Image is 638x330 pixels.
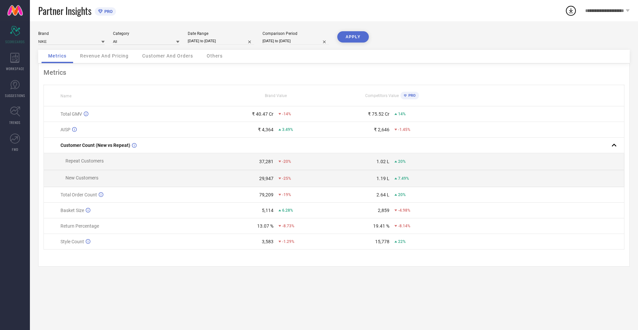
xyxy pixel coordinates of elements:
[252,111,273,117] div: ₹ 40.47 Cr
[258,127,273,132] div: ₹ 4,364
[38,4,91,18] span: Partner Insights
[398,112,406,116] span: 14%
[282,127,293,132] span: 3.49%
[265,93,287,98] span: Brand Value
[12,147,18,152] span: FWD
[378,208,389,213] div: 2,859
[263,31,329,36] div: Comparison Period
[65,175,98,180] span: New Customers
[282,208,293,213] span: 6.28%
[398,192,406,197] span: 20%
[44,68,624,76] div: Metrics
[113,31,179,36] div: Category
[373,223,389,229] div: 19.41 %
[375,239,389,244] div: 15,778
[60,208,84,213] span: Basket Size
[259,176,273,181] div: 29,947
[365,93,399,98] span: Competitors Value
[259,159,273,164] div: 37,281
[9,120,21,125] span: TRENDS
[80,53,129,58] span: Revenue And Pricing
[60,111,82,117] span: Total GMV
[60,239,84,244] span: Style Count
[5,39,25,44] span: SCORECARDS
[398,159,406,164] span: 20%
[368,111,389,117] div: ₹ 75.52 Cr
[60,94,71,98] span: Name
[259,192,273,197] div: 79,209
[188,38,254,45] input: Select date range
[48,53,66,58] span: Metrics
[257,223,273,229] div: 13.07 %
[407,93,416,98] span: PRO
[65,158,104,164] span: Repeat Customers
[398,208,410,213] span: -4.98%
[282,176,291,181] span: -25%
[337,31,369,43] button: APPLY
[282,239,294,244] span: -1.29%
[398,176,409,181] span: 7.49%
[282,159,291,164] span: -20%
[565,5,577,17] div: Open download list
[60,143,130,148] span: Customer Count (New vs Repeat)
[188,31,254,36] div: Date Range
[263,38,329,45] input: Select comparison period
[282,224,294,228] span: -8.73%
[38,31,105,36] div: Brand
[398,224,410,228] span: -8.14%
[282,112,291,116] span: -14%
[376,159,389,164] div: 1.02 L
[398,127,410,132] span: -1.45%
[262,239,273,244] div: 3,583
[142,53,193,58] span: Customer And Orders
[398,239,406,244] span: 22%
[6,66,24,71] span: WORKSPACE
[5,93,25,98] span: SUGGESTIONS
[282,192,291,197] span: -19%
[103,9,113,14] span: PRO
[374,127,389,132] div: ₹ 2,646
[60,223,99,229] span: Return Percentage
[60,192,97,197] span: Total Order Count
[207,53,223,58] span: Others
[376,192,389,197] div: 2.64 L
[60,127,70,132] span: AISP
[262,208,273,213] div: 5,114
[376,176,389,181] div: 1.19 L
